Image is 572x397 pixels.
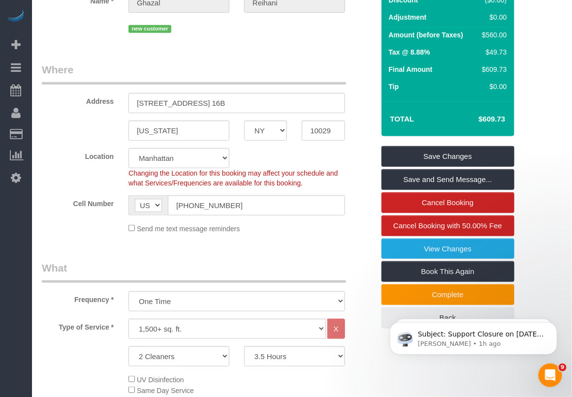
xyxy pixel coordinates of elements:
span: Cancel Booking with 50.00% Fee [393,221,502,230]
iframe: Intercom notifications message [375,302,572,370]
strong: Total [390,115,414,123]
iframe: Intercom live chat [539,364,562,387]
a: View Changes [381,239,514,259]
div: $0.00 [478,12,507,22]
label: Amount (before Taxes) [389,30,463,40]
a: Complete [381,284,514,305]
legend: What [42,261,346,283]
span: Send me text message reminders [137,225,240,233]
label: Tax @ 8.88% [389,47,430,57]
span: 9 [559,364,567,371]
a: Cancel Booking [381,192,514,213]
a: Save Changes [381,146,514,167]
span: UV Disinfection [137,376,184,384]
label: Tip [389,82,399,92]
img: Automaid Logo [6,10,26,24]
h4: $609.73 [449,115,505,123]
a: Save and Send Message... [381,169,514,190]
div: $49.73 [478,47,507,57]
legend: Where [42,62,346,85]
span: new customer [128,25,171,33]
label: Frequency * [34,291,121,305]
input: City [128,121,229,141]
div: $609.73 [478,64,507,74]
div: $560.00 [478,30,507,40]
a: Cancel Booking with 50.00% Fee [381,215,514,236]
label: Type of Service * [34,319,121,332]
label: Final Amount [389,64,433,74]
label: Adjustment [389,12,427,22]
span: Same Day Service [137,387,194,395]
label: Location [34,148,121,161]
div: $0.00 [478,82,507,92]
a: Book This Again [381,261,514,282]
input: Cell Number [168,195,345,215]
input: Zip Code [302,121,345,141]
label: Address [34,93,121,106]
label: Cell Number [34,195,121,209]
span: Changing the Location for this booking may affect your schedule and what Services/Frequencies are... [128,169,338,187]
